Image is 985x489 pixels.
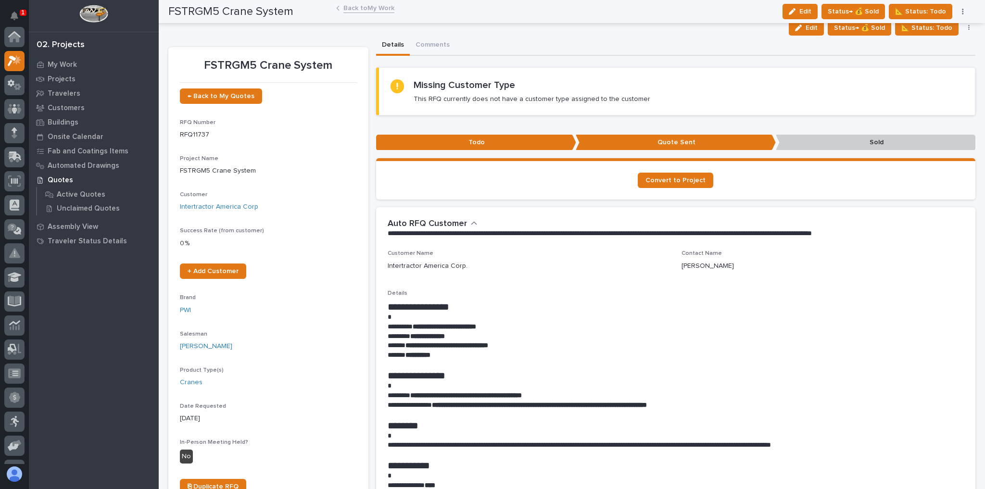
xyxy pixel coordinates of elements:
span: Success Rate (from customer) [180,228,264,234]
span: In-Person Meeting Held? [180,439,248,445]
a: Cranes [180,377,202,388]
p: Projects [48,75,76,84]
p: FSTRGM5 Crane System [180,59,357,73]
p: FSTRGM5 Crane System [180,166,357,176]
p: 1 [21,9,25,16]
a: ← Back to My Quotes [180,88,262,104]
p: Automated Drawings [48,162,119,170]
p: Onsite Calendar [48,133,103,141]
h2: Auto RFQ Customer [388,219,467,229]
span: Details [388,290,407,296]
button: Comments [410,36,455,56]
p: Fab and Coatings Items [48,147,128,156]
a: Quotes [29,173,159,187]
p: Sold [776,135,976,150]
p: Buildings [48,118,78,127]
span: Contact Name [682,251,722,256]
a: Buildings [29,115,159,129]
span: Customer [180,192,207,198]
button: Details [376,36,410,56]
p: [PERSON_NAME] [682,261,734,271]
p: Unclaimed Quotes [57,204,120,213]
a: Convert to Project [638,173,713,188]
a: Automated Drawings [29,158,159,173]
p: This RFQ currently does not have a customer type assigned to the customer [414,95,650,103]
a: Intertractor America Corp [180,202,258,212]
p: Todo [376,135,576,150]
span: Customer Name [388,251,433,256]
p: Quote Sent [576,135,776,150]
a: Unclaimed Quotes [37,201,159,215]
p: RFQ11737 [180,130,357,140]
span: RFQ Number [180,120,215,125]
button: Status→ 💰 Sold [828,20,891,36]
p: Customers [48,104,85,113]
p: Active Quotes [57,190,105,199]
span: Date Requested [180,403,226,409]
button: Edit [789,20,824,36]
p: Assembly View [48,223,98,231]
div: 02. Projects [37,40,85,50]
p: My Work [48,61,77,69]
button: 📐 Status: Todo [895,20,959,36]
a: Fab and Coatings Items [29,144,159,158]
span: Edit [806,24,818,32]
p: Traveler Status Details [48,237,127,246]
a: + Add Customer [180,263,246,279]
p: Intertractor America Corp. [388,261,467,271]
span: Status→ 💰 Sold [834,22,885,34]
a: [PERSON_NAME] [180,341,232,351]
span: ← Back to My Quotes [188,93,254,100]
a: PWI [180,305,191,315]
div: No [180,450,193,464]
span: Project Name [180,156,218,162]
p: Quotes [48,176,73,185]
span: Salesman [180,331,207,337]
span: 📐 Status: Todo [901,22,952,34]
a: Back toMy Work [343,2,394,13]
button: Auto RFQ Customer [388,219,478,229]
p: Travelers [48,89,80,98]
img: Workspace Logo [79,5,108,23]
a: My Work [29,57,159,72]
button: Notifications [4,6,25,26]
p: [DATE] [180,414,357,424]
span: Convert to Project [645,177,706,184]
p: 0 % [180,238,357,249]
a: Onsite Calendar [29,129,159,144]
a: Travelers [29,86,159,100]
a: Customers [29,100,159,115]
span: Brand [180,295,196,301]
a: Projects [29,72,159,86]
button: users-avatar [4,464,25,484]
a: Active Quotes [37,188,159,201]
a: Assembly View [29,219,159,234]
h2: Missing Customer Type [414,79,515,91]
span: + Add Customer [188,268,239,275]
span: Product Type(s) [180,367,224,373]
div: Notifications1 [12,12,25,27]
a: Traveler Status Details [29,234,159,248]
